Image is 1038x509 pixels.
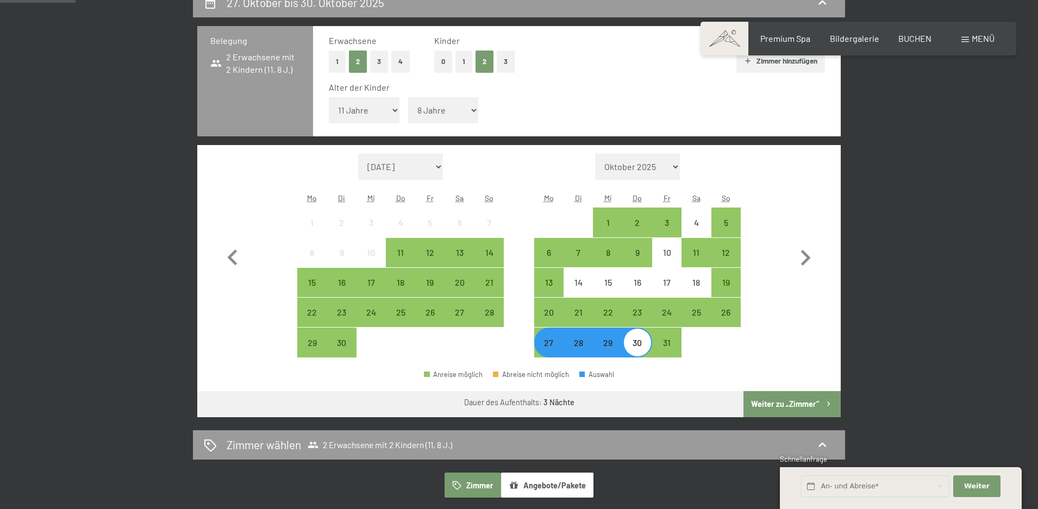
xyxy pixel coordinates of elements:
[497,51,515,73] button: 3
[416,308,443,335] div: 26
[367,193,375,203] abbr: Mittwoch
[964,481,990,491] span: Weiter
[653,248,680,275] div: 10
[501,473,593,498] button: Angebote/Pakete
[543,398,574,407] b: 3 Nächte
[415,268,445,297] div: Fri Sep 19 2025
[415,208,445,237] div: Anreise nicht möglich
[455,193,464,203] abbr: Samstag
[328,308,355,335] div: 23
[780,455,827,463] span: Schnellanfrage
[386,208,415,237] div: Thu Sep 04 2025
[534,238,564,267] div: Anreise möglich
[464,397,574,408] div: Dauer des Aufenthalts:
[564,298,593,327] div: Tue Oct 21 2025
[652,268,681,297] div: Fri Oct 17 2025
[564,268,593,297] div: Tue Oct 14 2025
[387,278,414,305] div: 18
[415,298,445,327] div: Anreise möglich
[415,238,445,267] div: Fri Sep 12 2025
[297,328,327,357] div: Anreise möglich
[474,298,504,327] div: Sun Sep 28 2025
[446,218,473,246] div: 6
[593,298,622,327] div: Wed Oct 22 2025
[623,208,652,237] div: Anreise möglich
[329,35,377,46] span: Erwachsene
[416,278,443,305] div: 19
[297,208,327,237] div: Mon Sep 01 2025
[594,248,621,275] div: 8
[328,338,355,366] div: 30
[653,218,680,246] div: 3
[535,248,562,275] div: 6
[534,328,564,357] div: Anreise möglich
[790,154,821,358] button: Nächster Monat
[594,278,621,305] div: 15
[692,193,701,203] abbr: Samstag
[623,298,652,327] div: Thu Oct 23 2025
[593,268,622,297] div: Wed Oct 15 2025
[652,328,681,357] div: Anreise möglich
[485,193,493,203] abbr: Sonntag
[711,298,741,327] div: Anreise möglich
[357,208,386,237] div: Anreise nicht möglich
[476,248,503,275] div: 14
[972,33,995,43] span: Menü
[445,268,474,297] div: Sat Sep 20 2025
[308,439,452,450] span: 2 Erwachsene mit 2 Kindern (11, 8 J.)
[474,208,504,237] div: Sun Sep 07 2025
[623,268,652,297] div: Anreise nicht möglich
[534,268,564,297] div: Mon Oct 13 2025
[898,33,931,43] a: BUCHEN
[624,218,651,246] div: 2
[327,208,356,237] div: Anreise nicht möglich
[593,238,622,267] div: Wed Oct 08 2025
[652,208,681,237] div: Anreise möglich
[297,268,327,297] div: Mon Sep 15 2025
[564,238,593,267] div: Anreise möglich
[415,268,445,297] div: Anreise möglich
[358,248,385,275] div: 10
[327,298,356,327] div: Anreise möglich
[534,298,564,327] div: Mon Oct 20 2025
[297,208,327,237] div: Anreise nicht möglich
[327,268,356,297] div: Tue Sep 16 2025
[594,308,621,335] div: 22
[328,218,355,246] div: 2
[357,268,386,297] div: Wed Sep 17 2025
[415,208,445,237] div: Fri Sep 05 2025
[474,268,504,297] div: Anreise möglich
[564,268,593,297] div: Anreise nicht möglich
[298,308,326,335] div: 22
[683,308,710,335] div: 25
[386,238,415,267] div: Thu Sep 11 2025
[564,328,593,357] div: Tue Oct 28 2025
[445,268,474,297] div: Anreise möglich
[683,248,710,275] div: 11
[391,51,410,73] button: 4
[217,154,248,358] button: Vorheriger Monat
[416,218,443,246] div: 5
[593,268,622,297] div: Anreise nicht möglich
[327,328,356,357] div: Tue Sep 30 2025
[652,238,681,267] div: Anreise nicht möglich
[681,268,711,297] div: Sat Oct 18 2025
[357,238,386,267] div: Anreise nicht möglich
[711,268,741,297] div: Anreise möglich
[427,193,434,203] abbr: Freitag
[445,298,474,327] div: Sat Sep 27 2025
[493,371,569,378] div: Abreise nicht möglich
[623,328,652,357] div: Anreise möglich
[624,308,651,335] div: 23
[711,268,741,297] div: Sun Oct 19 2025
[386,268,415,297] div: Anreise möglich
[210,35,300,47] h3: Belegung
[446,308,473,335] div: 27
[396,193,405,203] abbr: Donnerstag
[358,308,385,335] div: 24
[387,218,414,246] div: 4
[534,238,564,267] div: Mon Oct 06 2025
[424,371,483,378] div: Anreise möglich
[594,218,621,246] div: 1
[712,218,740,246] div: 5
